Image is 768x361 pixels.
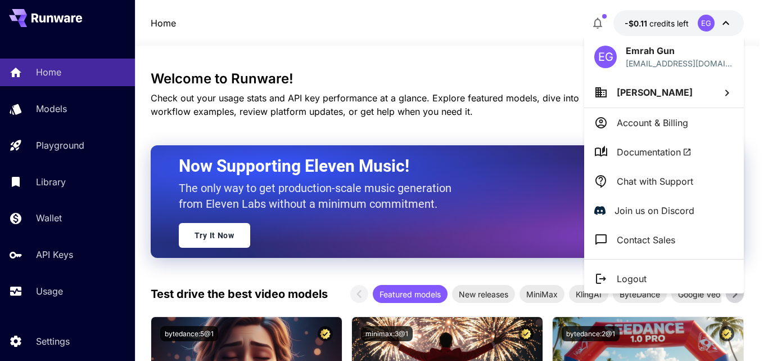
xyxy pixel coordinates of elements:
[617,145,692,159] span: Documentation
[615,204,694,217] p: Join us on Discord
[594,46,617,68] div: EG
[617,272,647,286] p: Logout
[626,57,734,69] p: [EMAIL_ADDRESS][DOMAIN_NAME]
[617,175,693,188] p: Chat with Support
[626,57,734,69] div: emrahgndy@gmail.com
[584,77,744,108] button: [PERSON_NAME]
[626,44,734,57] p: Emrah Gun
[617,87,693,98] span: [PERSON_NAME]
[617,116,688,130] p: Account & Billing
[617,233,675,247] p: Contact Sales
